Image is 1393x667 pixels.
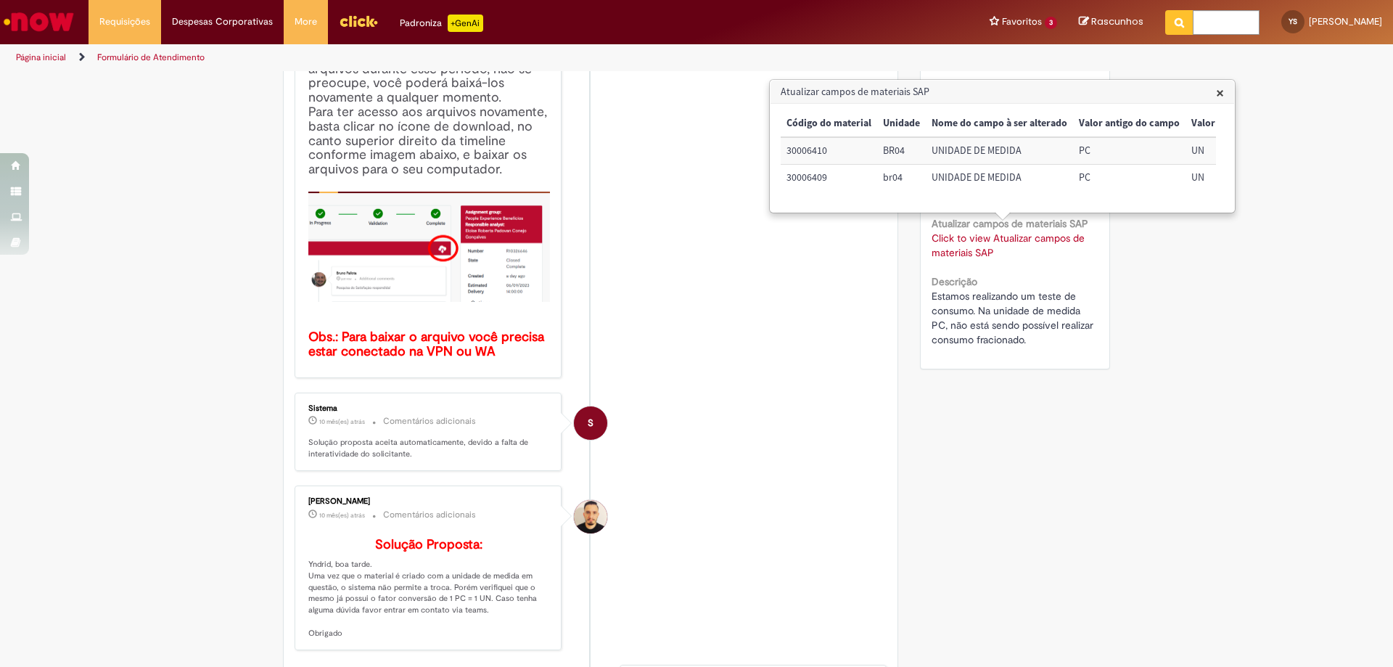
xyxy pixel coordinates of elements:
[574,500,607,533] div: Arnaldo Jose Vieira De Melo
[375,536,482,553] b: Solução Proposta:
[1289,17,1297,26] span: YS
[1045,17,1057,29] span: 3
[1091,15,1143,28] span: Rascunhos
[383,415,476,427] small: Comentários adicionais
[1079,15,1143,29] a: Rascunhos
[877,137,926,164] td: Unidade: BR04
[97,52,205,63] a: Formulário de Atendimento
[308,192,550,302] img: x_mdbda_azure_blob.picture2.png
[877,165,926,191] td: Unidade: br04
[771,81,1234,104] h3: Atualizar campos de materiais SAP
[926,165,1073,191] td: Nome do campo à ser alterado: UNIDADE DE MEDIDA
[1073,137,1186,164] td: Valor antigo do campo: PC
[1,7,76,36] img: ServiceNow
[769,79,1236,213] div: Atualizar campos de materiais SAP
[1186,137,1292,164] td: Valor novo do campo: UN
[11,44,918,71] ul: Trilhas de página
[932,217,1088,230] b: Atualizar campos de materiais SAP
[1309,15,1382,28] span: [PERSON_NAME]
[1216,83,1224,102] span: ×
[1186,110,1292,137] th: Valor novo do campo
[926,137,1073,164] td: Nome do campo à ser alterado: UNIDADE DE MEDIDA
[448,15,483,32] p: +GenAi
[319,511,365,520] time: 29/10/2024 16:04:46
[172,15,273,29] span: Despesas Corporativas
[319,417,365,426] time: 06/11/2024 16:00:18
[383,509,476,521] small: Comentários adicionais
[308,437,550,459] p: Solução proposta aceita automaticamente, devido a falta de interatividade do solicitante.
[932,290,1096,346] span: Estamos realizando um teste de consumo. Na unidade de medida PC, não está sendo possível realizar...
[1216,85,1224,100] button: Close
[574,406,607,440] div: System
[339,10,378,32] img: click_logo_yellow_360x200.png
[308,538,550,639] p: Yndrid, boa tarde. Uma vez que o material é criado com a unidade de medida em questão, o sistema ...
[1165,10,1193,35] button: Pesquisar
[308,497,550,506] div: [PERSON_NAME]
[99,15,150,29] span: Requisições
[877,110,926,137] th: Unidade
[1073,110,1186,137] th: Valor antigo do campo
[781,110,877,137] th: Código do material
[1186,165,1292,191] td: Valor novo do campo: UN
[400,15,483,32] div: Padroniza
[16,52,66,63] a: Página inicial
[319,417,365,426] span: 10 mês(es) atrás
[781,165,877,191] td: Código do material: 30006409
[926,110,1073,137] th: Nome do campo à ser alterado
[1073,165,1186,191] td: Valor antigo do campo: PC
[295,15,317,29] span: More
[781,137,877,164] td: Código do material: 30006410
[1002,15,1042,29] span: Favoritos
[308,329,548,360] b: Obs.: Para baixar o arquivo você precisa estar conectado na VPN ou WA
[932,275,977,288] b: Descrição
[588,406,593,441] span: S
[319,511,365,520] span: 10 mês(es) atrás
[308,404,550,413] div: Sistema
[932,232,1085,259] a: Click to view Atualizar campos de materiais SAP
